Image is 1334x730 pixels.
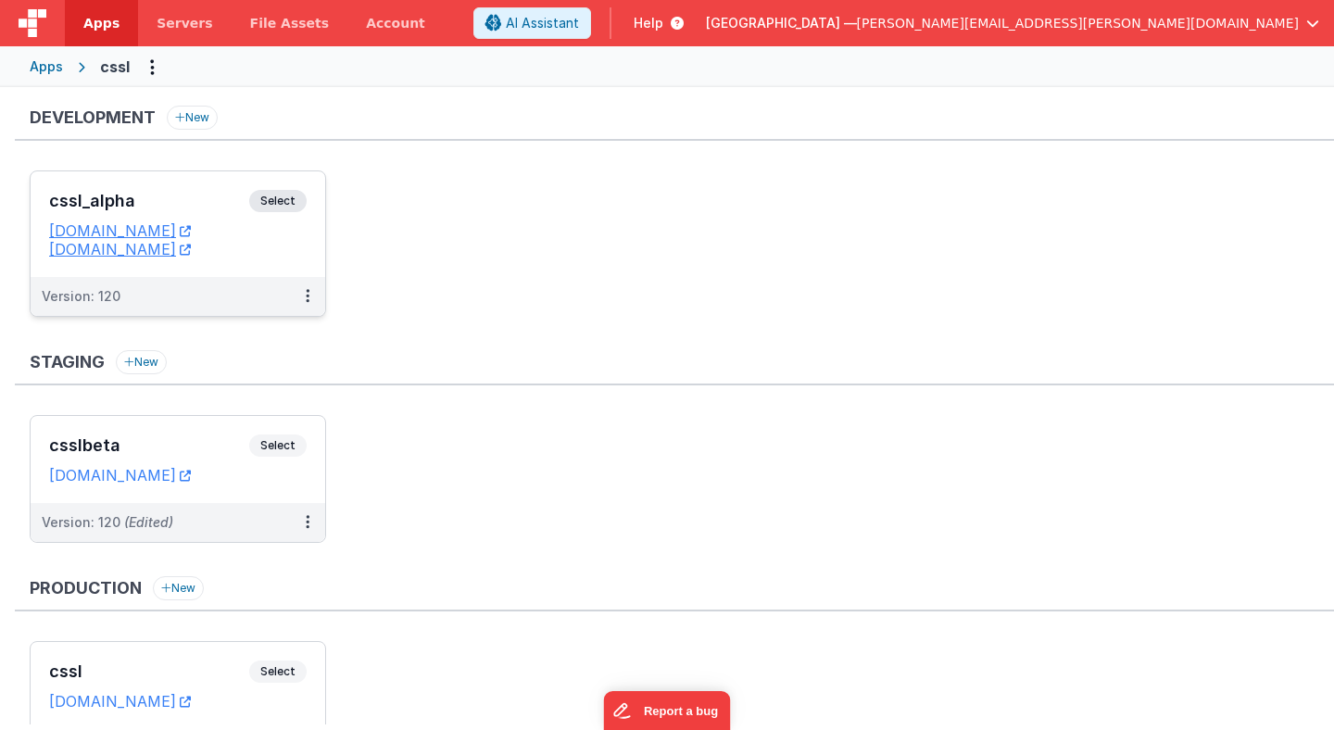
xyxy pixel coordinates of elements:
div: cssl [100,56,130,78]
div: Version: 120 [42,287,120,306]
span: Select [249,190,307,212]
span: Select [249,661,307,683]
button: AI Assistant [473,7,591,39]
span: Servers [157,14,212,32]
button: [GEOGRAPHIC_DATA] — [PERSON_NAME][EMAIL_ADDRESS][PERSON_NAME][DOMAIN_NAME] [706,14,1319,32]
div: Version: 120 [42,513,173,532]
button: New [167,106,218,130]
a: [DOMAIN_NAME] [49,692,191,711]
h3: Development [30,108,156,127]
span: [GEOGRAPHIC_DATA] — [706,14,857,32]
h3: cssl_alpha [49,192,249,210]
button: New [153,576,204,600]
span: AI Assistant [506,14,579,32]
iframe: Marker.io feedback button [604,691,731,730]
h3: Production [30,579,142,598]
span: (Edited) [124,514,173,530]
span: File Assets [250,14,330,32]
h3: cssl [49,662,249,681]
div: Apps [30,57,63,76]
span: Apps [83,14,120,32]
a: [DOMAIN_NAME] [49,221,191,240]
button: Options [137,52,167,82]
span: Help [634,14,663,32]
a: [DOMAIN_NAME] [49,466,191,485]
button: New [116,350,167,374]
h3: Staging [30,353,105,371]
h3: csslbeta [49,436,249,455]
span: Select [249,434,307,457]
a: [DOMAIN_NAME] [49,240,191,258]
span: [PERSON_NAME][EMAIL_ADDRESS][PERSON_NAME][DOMAIN_NAME] [857,14,1299,32]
